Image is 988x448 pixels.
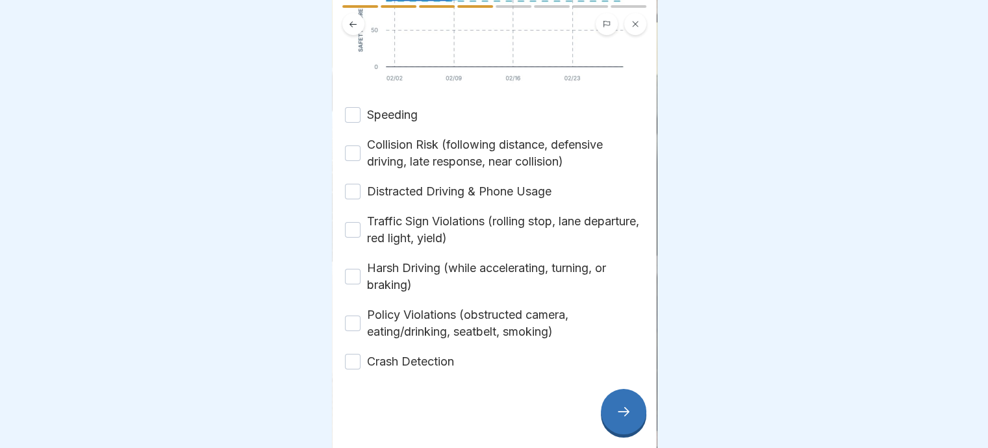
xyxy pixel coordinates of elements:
[367,136,644,170] label: Collision Risk (following distance, defensive driving, late response, near collision)
[367,213,644,247] label: Traffic Sign Violations (rolling stop, lane departure, red light, yield)
[367,260,644,293] label: Harsh Driving (while accelerating, turning, or braking)
[367,353,454,370] label: Crash Detection
[367,306,644,340] label: Policy Violations (obstructed camera, eating/drinking, seatbelt, smoking)
[367,183,551,200] label: Distracted Driving & Phone Usage
[367,106,418,123] label: Speeding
